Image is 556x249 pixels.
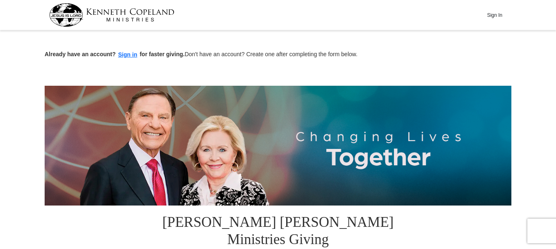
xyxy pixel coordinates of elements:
button: Sign in [116,50,140,59]
p: Don't have an account? Create one after completing the form below. [45,50,511,59]
strong: Already have an account? for faster giving. [45,51,185,57]
button: Sign In [482,9,507,21]
img: kcm-header-logo.svg [49,3,174,27]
